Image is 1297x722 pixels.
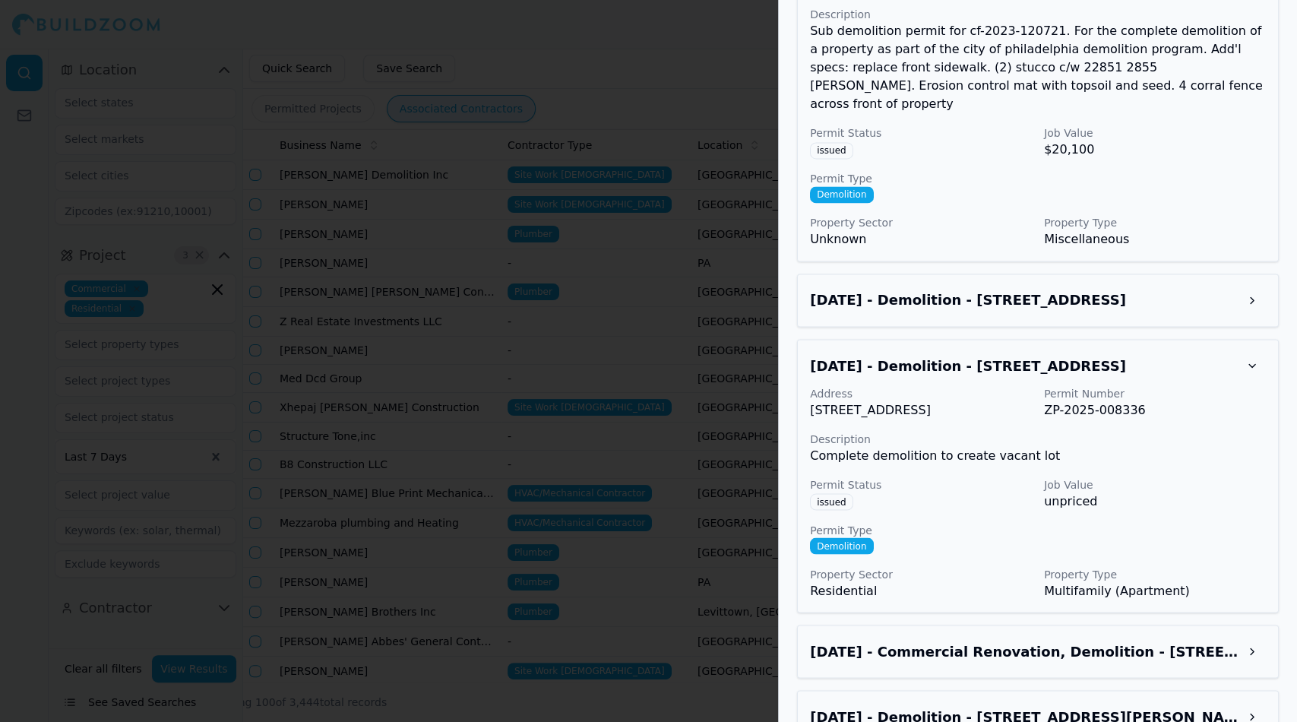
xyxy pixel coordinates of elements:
p: [STREET_ADDRESS] [810,401,1032,419]
p: Job Value [1044,125,1266,141]
span: Demolition [810,537,873,554]
p: Property Type [1044,566,1266,581]
p: Sub demolition permit for cf-2023-120721. For the complete demolition of a property as part of th... [810,22,1266,113]
p: ZP-2025-008336 [1044,401,1266,419]
p: Unknown [810,230,1032,249]
span: issued [810,493,853,510]
span: Demolition [810,186,873,203]
p: Permit Status [810,477,1032,492]
p: Job Value [1044,477,1266,492]
span: issued [810,142,853,159]
p: Permit Type [810,171,1266,186]
p: Permit Status [810,125,1032,141]
h3: Sep 3, 2025 - Demolition - 5005 Master St, Philadelphia, PA, 19131 [810,355,1238,376]
p: Multifamily (Apartment) [1044,581,1266,600]
h3: Aug 18, 2025 - Demolition - 3029 W York St, Philadelphia, PA, 19132 [810,290,1238,311]
h3: Sep 2, 2025 - Commercial Renovation, Demolition - 628-32 W Erie Ave, Philadelphia, PA, 19140 [810,641,1238,662]
p: Complete demolition to create vacant lot [810,446,1266,464]
p: Description [810,7,1266,22]
p: Permit Type [810,522,1266,537]
p: Address [810,385,1032,401]
p: Residential [810,581,1032,600]
p: $20,100 [1044,141,1266,159]
p: Property Sector [810,566,1032,581]
p: Permit Number [1044,385,1266,401]
p: Property Sector [810,215,1032,230]
p: Miscellaneous [1044,230,1266,249]
p: Property Type [1044,215,1266,230]
p: unpriced [1044,492,1266,510]
p: Description [810,431,1266,446]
